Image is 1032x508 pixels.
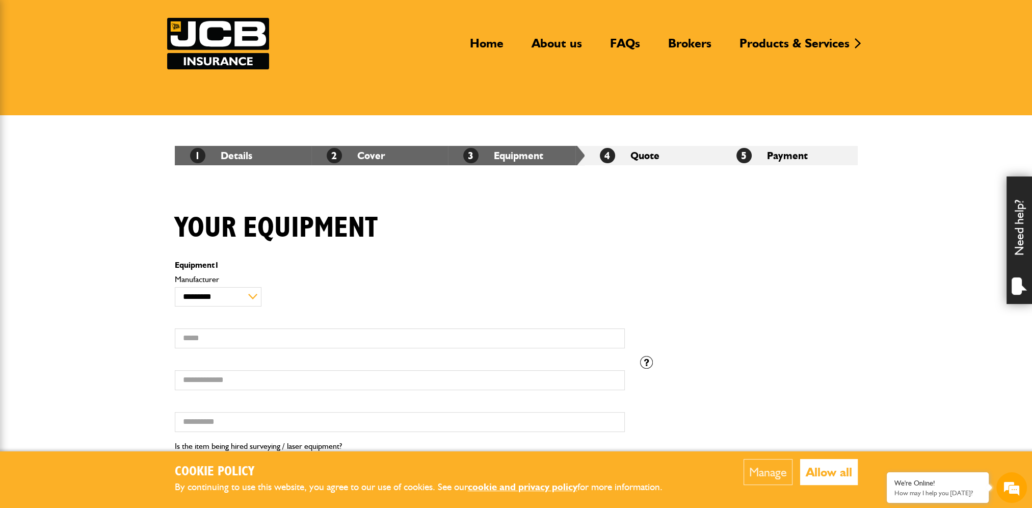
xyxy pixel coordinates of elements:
span: 1 [215,260,219,270]
input: Enter your last name [13,94,186,117]
img: JCB Insurance Services logo [167,18,269,69]
a: 1Details [190,149,252,162]
a: cookie and privacy policy [468,481,577,493]
div: Minimize live chat window [167,5,192,30]
label: Manufacturer [175,275,625,284]
span: 5 [736,148,752,163]
a: Home [462,36,511,59]
a: Products & Services [732,36,857,59]
a: Brokers [660,36,719,59]
p: By continuing to use this website, you agree to our use of cookies. See our for more information. [175,479,679,495]
li: Equipment [448,146,585,165]
a: About us [524,36,590,59]
p: Equipment [175,261,625,269]
span: 1 [190,148,205,163]
li: Payment [721,146,858,165]
a: FAQs [602,36,648,59]
input: Enter your email address [13,124,186,147]
div: We're Online! [894,479,981,488]
button: Allow all [800,459,858,485]
button: Manage [744,459,792,485]
img: d_20077148190_company_1631870298795_20077148190 [17,57,43,71]
p: How may I help you today? [894,489,981,497]
span: 4 [600,148,615,163]
li: Quote [585,146,721,165]
span: 2 [327,148,342,163]
a: JCB Insurance Services [167,18,269,69]
label: Is the item being hired surveying / laser equipment? [175,442,342,450]
em: Start Chat [139,314,185,328]
textarea: Type your message and hit 'Enter' [13,185,186,306]
div: Chat with us now [53,57,171,70]
span: 3 [463,148,479,163]
a: 2Cover [327,149,385,162]
h1: Your equipment [175,211,378,245]
input: Enter your phone number [13,155,186,177]
div: Need help? [1007,176,1032,304]
h2: Cookie Policy [175,464,679,480]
